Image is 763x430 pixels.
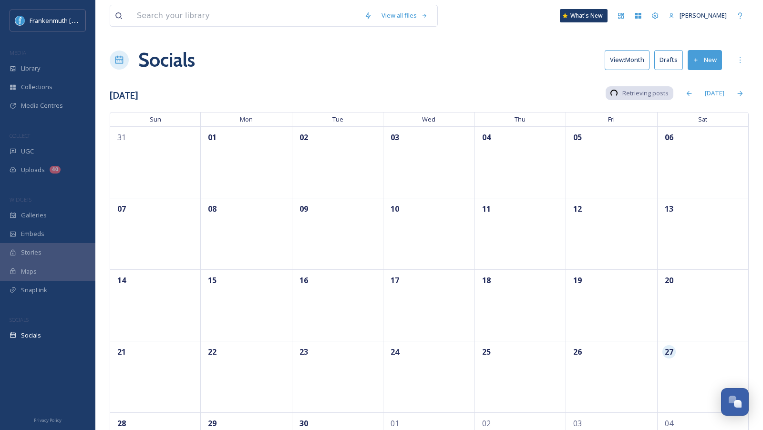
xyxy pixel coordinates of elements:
span: Mon [201,112,292,126]
span: 05 [571,131,584,144]
span: COLLECT [10,132,30,139]
a: Drafts [654,50,688,70]
span: 04 [480,131,493,144]
span: SOCIALS [10,316,29,323]
a: Privacy Policy [34,414,62,425]
span: Sat [658,112,749,126]
button: View:Month [605,50,650,70]
span: 31 [115,131,128,144]
span: Uploads [21,165,45,174]
button: New [688,50,722,70]
span: 15 [206,274,219,287]
span: 29 [206,417,219,430]
span: 08 [206,202,219,215]
span: 27 [662,345,676,358]
input: Search your library [132,5,360,26]
span: 30 [297,417,310,430]
span: 03 [388,131,402,144]
a: What's New [560,9,608,22]
span: 11 [480,202,493,215]
span: Thu [475,112,566,126]
span: 18 [480,274,493,287]
span: Collections [21,82,52,92]
span: 09 [297,202,310,215]
span: 20 [662,274,676,287]
span: Privacy Policy [34,417,62,423]
span: 01 [388,417,402,430]
div: 40 [50,166,61,174]
span: 13 [662,202,676,215]
button: Drafts [654,50,683,70]
span: Socials [21,331,41,340]
span: SnapLink [21,286,47,295]
div: [DATE] [700,84,729,102]
span: 02 [480,417,493,430]
span: 01 [206,131,219,144]
span: Wed [383,112,474,126]
a: Socials [138,46,195,74]
a: View all files [377,6,433,25]
span: 06 [662,131,676,144]
span: 22 [206,345,219,358]
span: 07 [115,202,128,215]
span: 25 [480,345,493,358]
span: Galleries [21,211,47,220]
h3: [DATE] [110,89,138,102]
span: 10 [388,202,402,215]
span: 17 [388,274,402,287]
span: Embeds [21,229,44,238]
span: 03 [571,417,584,430]
img: Social%20Media%20PFP%202025.jpg [15,16,25,25]
span: 04 [662,417,676,430]
span: 23 [297,345,310,358]
span: 24 [388,345,402,358]
span: [PERSON_NAME] [680,11,727,20]
span: 19 [571,274,584,287]
button: Open Chat [721,388,749,416]
span: UGC [21,147,34,156]
span: MEDIA [10,49,26,56]
span: Retrieving posts [622,89,669,98]
span: 14 [115,274,128,287]
span: Stories [21,248,41,257]
span: Media Centres [21,101,63,110]
span: Library [21,64,40,73]
span: 02 [297,131,310,144]
span: Maps [21,267,37,276]
span: Frankenmuth [US_STATE] [30,16,102,25]
span: Tue [292,112,383,126]
span: 12 [571,202,584,215]
span: 16 [297,274,310,287]
span: Fri [566,112,657,126]
a: [PERSON_NAME] [664,6,732,25]
span: 26 [571,345,584,358]
span: Sun [110,112,201,126]
span: WIDGETS [10,196,31,203]
span: 28 [115,417,128,430]
span: 21 [115,345,128,358]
